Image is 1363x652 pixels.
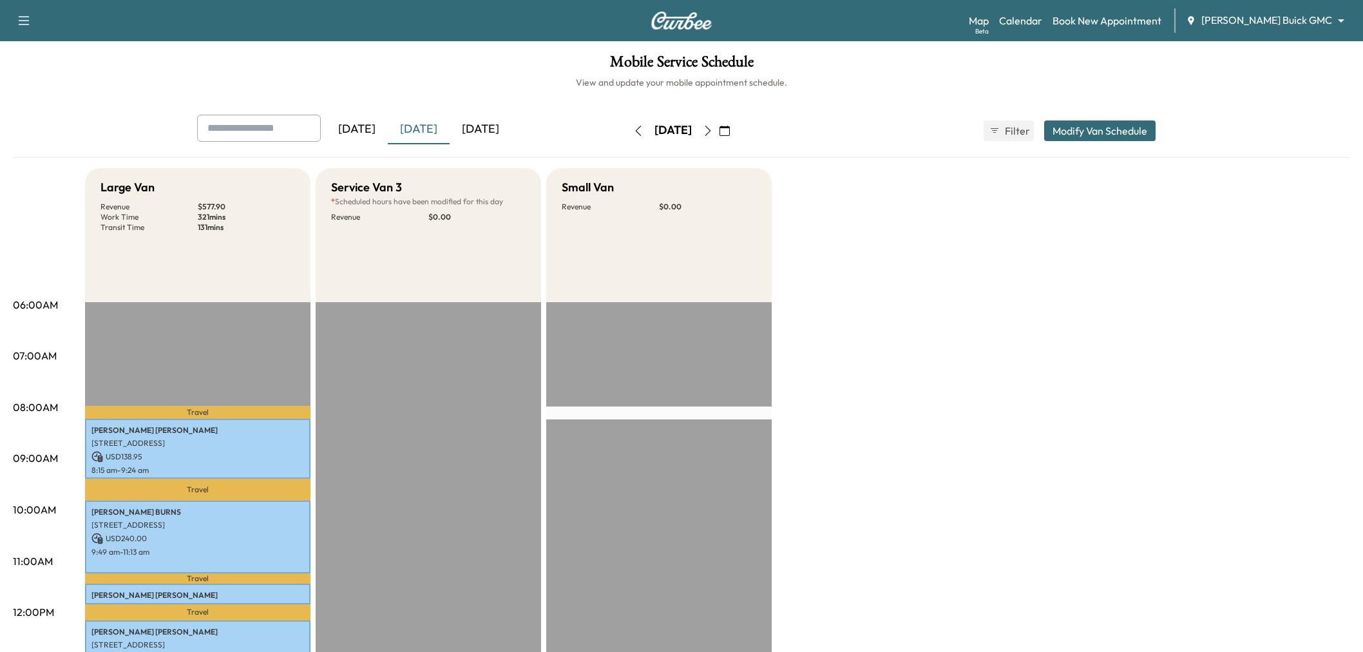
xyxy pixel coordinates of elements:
[85,479,310,501] p: Travel
[659,202,756,212] p: $ 0.00
[198,202,295,212] p: $ 577.90
[100,202,198,212] p: Revenue
[85,406,310,419] p: Travel
[91,507,304,517] p: [PERSON_NAME] BURNS
[1005,123,1028,139] span: Filter
[654,122,692,139] div: [DATE]
[91,438,304,448] p: [STREET_ADDRESS]
[91,533,304,544] p: USD 240.00
[999,13,1042,28] a: Calendar
[1044,120,1156,141] button: Modify Van Schedule
[1201,13,1332,28] span: [PERSON_NAME] Buick GMC
[651,12,712,30] img: Curbee Logo
[13,297,58,312] p: 06:00AM
[13,502,56,517] p: 10:00AM
[91,520,304,530] p: [STREET_ADDRESS]
[975,26,989,36] div: Beta
[100,178,155,197] h5: Large Van
[13,54,1350,76] h1: Mobile Service Schedule
[91,640,304,650] p: [STREET_ADDRESS]
[91,465,304,475] p: 8:15 am - 9:24 am
[13,450,58,466] p: 09:00AM
[91,451,304,463] p: USD 138.95
[91,627,304,637] p: [PERSON_NAME] [PERSON_NAME]
[13,553,53,569] p: 11:00AM
[326,115,388,144] div: [DATE]
[100,212,198,222] p: Work Time
[13,76,1350,89] h6: View and update your mobile appointment schedule.
[91,590,304,600] p: [PERSON_NAME] [PERSON_NAME]
[91,603,304,613] p: [STREET_ADDRESS][PERSON_NAME]
[562,178,614,197] h5: Small Van
[331,212,428,222] p: Revenue
[100,222,198,233] p: Transit Time
[562,202,659,212] p: Revenue
[198,222,295,233] p: 131 mins
[91,547,304,557] p: 9:49 am - 11:13 am
[1053,13,1161,28] a: Book New Appointment
[85,604,310,620] p: Travel
[450,115,511,144] div: [DATE]
[13,399,58,415] p: 08:00AM
[331,197,526,207] p: Scheduled hours have been modified for this day
[969,13,989,28] a: MapBeta
[13,348,57,363] p: 07:00AM
[428,212,526,222] p: $ 0.00
[388,115,450,144] div: [DATE]
[85,573,310,584] p: Travel
[331,178,402,197] h5: Service Van 3
[984,120,1034,141] button: Filter
[13,604,54,620] p: 12:00PM
[198,212,295,222] p: 321 mins
[91,425,304,436] p: [PERSON_NAME] [PERSON_NAME]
